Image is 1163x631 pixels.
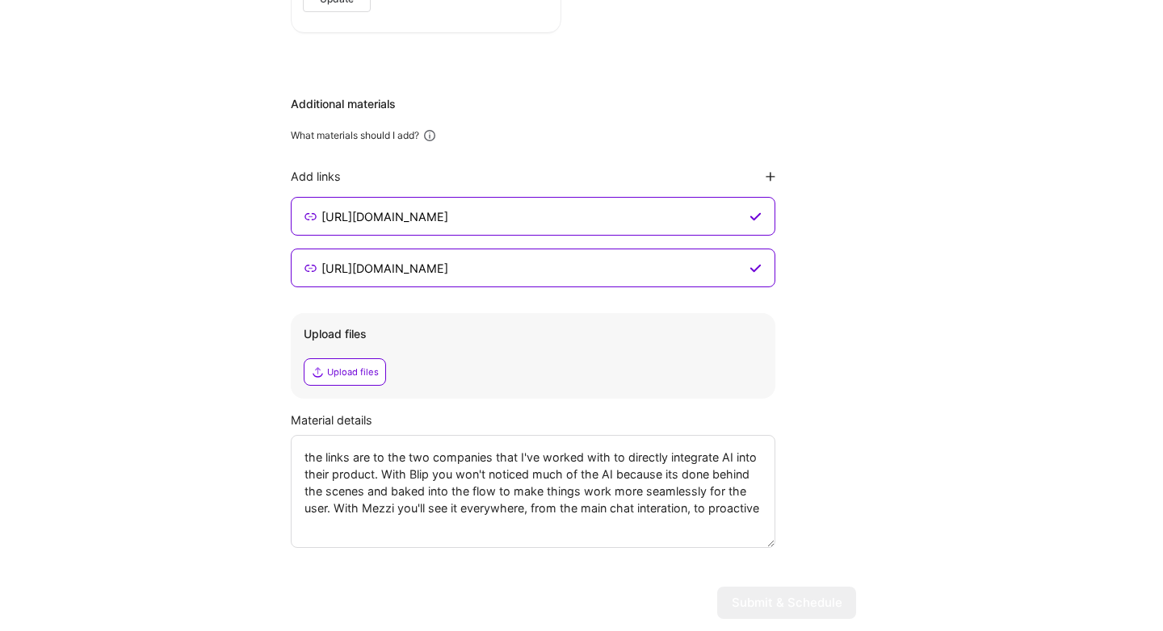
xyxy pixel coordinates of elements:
[320,258,746,278] input: Enter link
[311,366,324,378] i: icon Upload2
[304,261,317,274] i: icon LinkSecondary
[749,210,762,223] i: icon CheckPurple
[327,366,379,378] div: Upload files
[291,129,419,142] div: What materials should I add?
[291,435,775,548] textarea: the links are to the two companies that I've worked with to directly integrate AI into their prod...
[717,587,856,619] button: Submit & Schedule
[291,169,341,184] div: Add links
[304,210,317,223] i: icon LinkSecondary
[320,207,746,226] input: Enter link
[304,326,762,342] div: Upload files
[766,172,775,182] i: icon PlusBlackFlat
[749,261,762,274] i: icon CheckPurple
[291,412,856,428] div: Material details
[422,128,437,143] i: icon Info
[291,96,856,112] div: Additional materials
